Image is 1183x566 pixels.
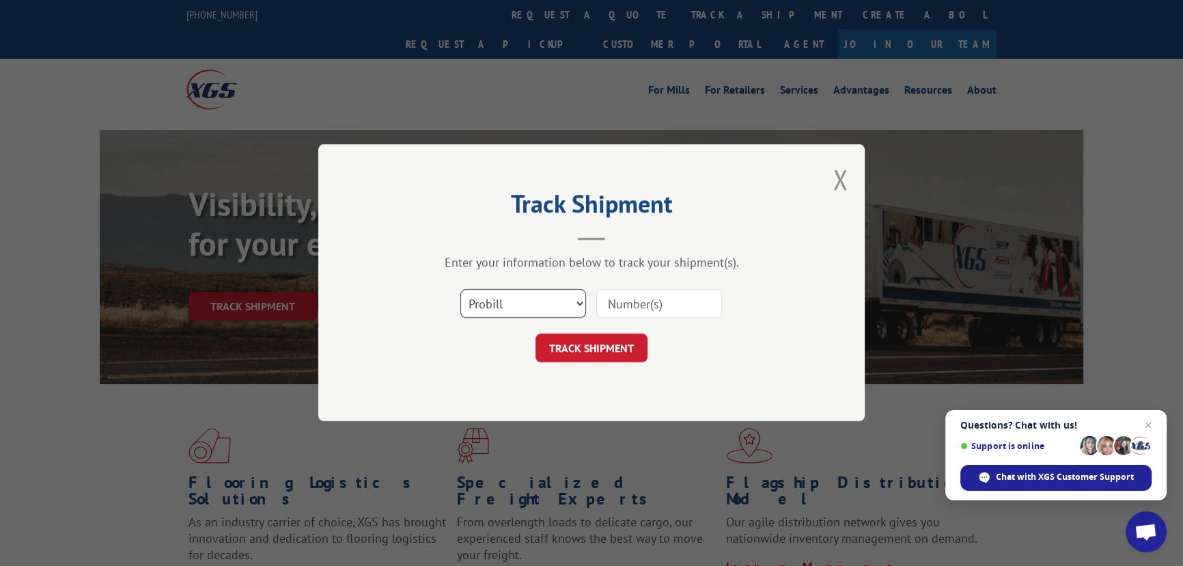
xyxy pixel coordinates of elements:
input: Number(s) [596,290,722,319]
div: Open chat [1126,511,1167,552]
div: Enter your information below to track your shipment(s). [387,255,796,271]
span: Support is online [960,441,1075,451]
div: Chat with XGS Customer Support [960,465,1152,491]
span: Close chat [1140,417,1156,433]
button: TRACK SHIPMENT [535,334,648,363]
h2: Track Shipment [387,194,796,220]
span: Chat with XGS Customer Support [996,471,1134,483]
span: Questions? Chat with us! [960,420,1152,431]
button: Close modal [833,161,848,198]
